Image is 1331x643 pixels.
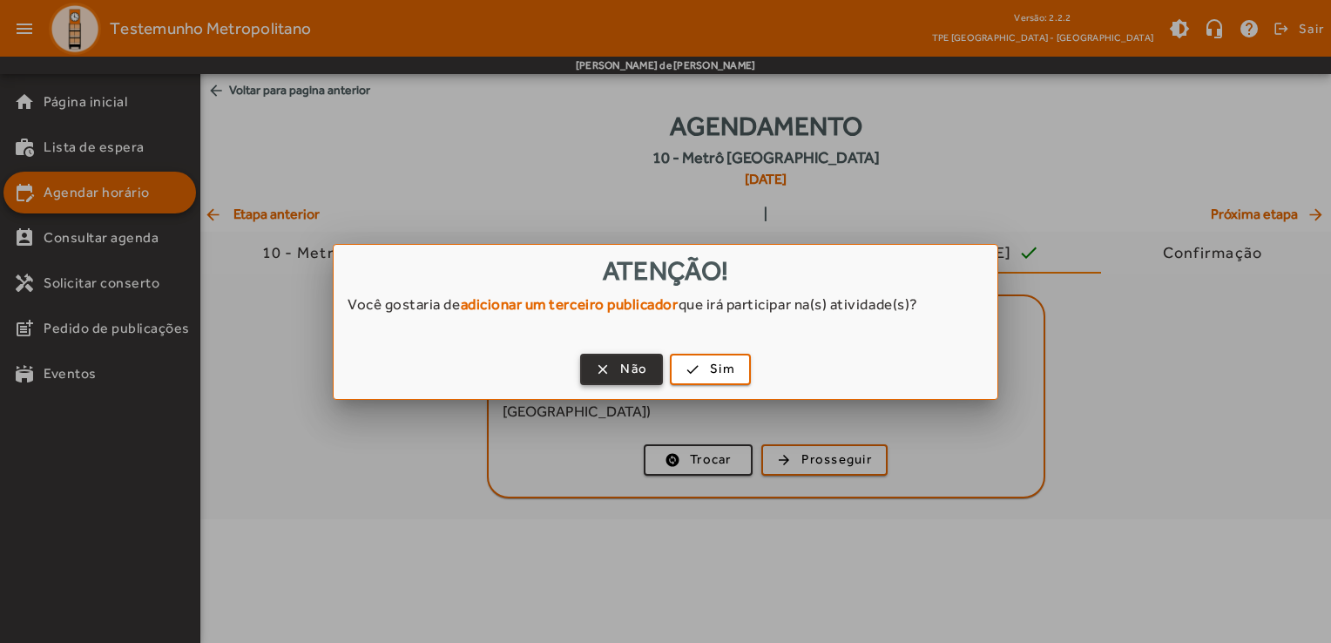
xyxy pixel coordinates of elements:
[461,295,679,313] strong: adicionar um terceiro publicador
[710,359,735,379] span: Sim
[603,255,729,286] span: Atenção!
[620,359,647,379] span: Não
[334,294,997,332] div: Você gostaria de que irá participar na(s) atividade(s)?
[580,354,663,385] button: Não
[670,354,751,385] button: Sim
